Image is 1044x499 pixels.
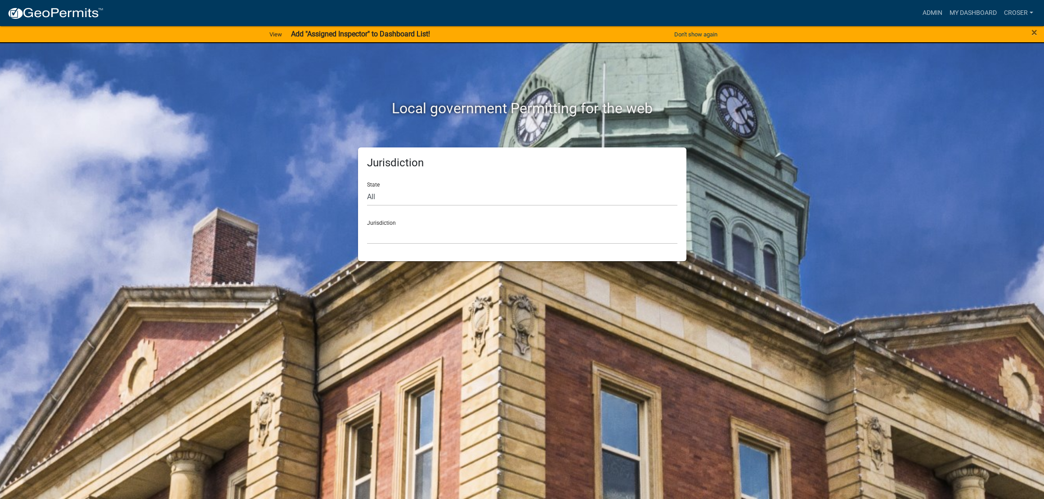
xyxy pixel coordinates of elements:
[919,4,946,22] a: Admin
[367,156,677,169] h5: Jurisdiction
[1000,4,1037,22] a: croser
[291,30,430,38] strong: Add "Assigned Inspector" to Dashboard List!
[1031,27,1037,38] button: Close
[273,100,772,117] h2: Local government Permitting for the web
[671,27,721,42] button: Don't show again
[946,4,1000,22] a: My Dashboard
[1031,26,1037,39] span: ×
[266,27,286,42] a: View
